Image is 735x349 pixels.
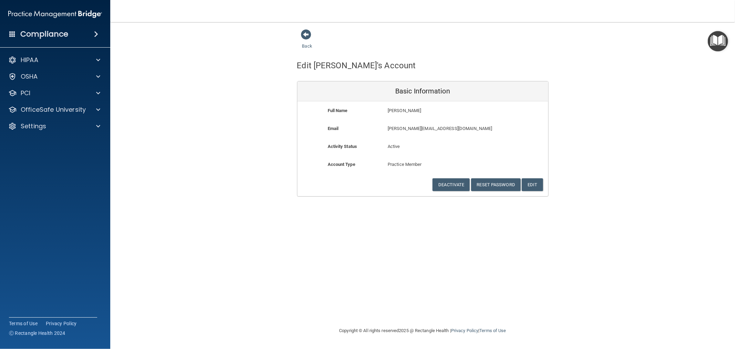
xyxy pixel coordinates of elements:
[471,178,521,191] button: Reset Password
[302,35,312,49] a: Back
[21,122,46,130] p: Settings
[432,178,470,191] button: Deactivate
[8,7,102,21] img: PMB logo
[21,89,30,97] p: PCI
[388,160,458,169] p: Practice Member
[388,107,498,115] p: [PERSON_NAME]
[21,106,86,114] p: OfficeSafe University
[9,320,38,327] a: Terms of Use
[297,61,416,70] h4: Edit [PERSON_NAME]'s Account
[328,108,348,113] b: Full Name
[46,320,77,327] a: Privacy Policy
[328,162,355,167] b: Account Type
[616,301,727,328] iframe: Drift Widget Chat Controller
[9,330,65,337] span: Ⓒ Rectangle Health 2024
[8,106,100,114] a: OfficeSafe University
[8,122,100,130] a: Settings
[8,89,100,97] a: PCI
[297,81,548,101] div: Basic Information
[708,31,728,51] button: Open Resource Center
[8,72,100,81] a: OSHA
[328,126,339,131] b: Email
[451,328,478,333] a: Privacy Policy
[388,142,458,151] p: Active
[328,144,357,149] b: Activity Status
[21,72,38,81] p: OSHA
[522,178,543,191] button: Edit
[21,56,38,64] p: HIPAA
[297,320,549,342] div: Copyright © All rights reserved 2025 @ Rectangle Health | |
[479,328,506,333] a: Terms of Use
[388,124,498,133] p: [PERSON_NAME][EMAIL_ADDRESS][DOMAIN_NAME]
[8,56,100,64] a: HIPAA
[20,29,68,39] h4: Compliance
